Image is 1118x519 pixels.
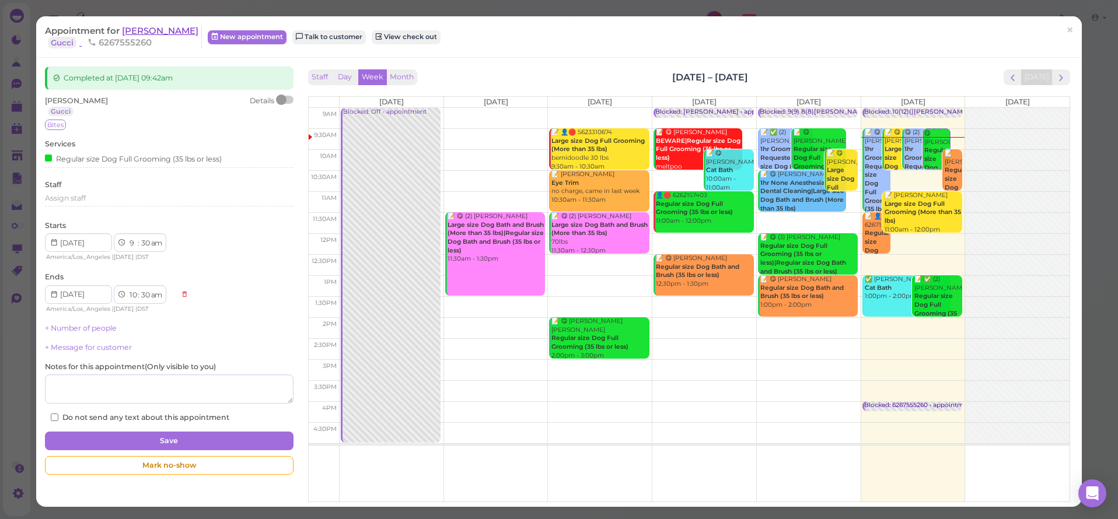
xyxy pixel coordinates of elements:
[45,272,64,282] label: Ends
[914,292,957,325] b: Regular size Dog Full Grooming (35 lbs or less)
[914,275,962,344] div: 📝 ✅ (2) [PERSON_NAME] 1:00pm - 2:00pm
[827,166,858,225] b: Large size Dog Full Grooming (More than 35 lbs)
[1059,17,1081,44] a: ×
[447,212,545,264] div: 📝 😋 (2) [PERSON_NAME] 11:30am - 1:30pm
[51,412,229,423] label: Do not send any text about this appointment
[924,129,950,232] div: 😋 [PERSON_NAME] 9:30am - 10:30am
[45,432,293,450] button: Save
[250,96,274,117] div: Details
[122,25,198,36] span: [PERSON_NAME]
[372,30,441,44] a: View check out
[551,128,649,171] div: 📝 👤🛑 5623310674 bernidoodle 30 lbs 9:30am - 10:30am
[692,97,717,106] span: [DATE]
[114,253,134,261] span: [DATE]
[45,152,222,164] div: Regular size Dog Full Grooming (35 lbs or less)
[760,233,858,285] div: 📝 😋 (3) [PERSON_NAME] 12:00pm - 1:00pm
[884,191,962,234] div: 📝 [PERSON_NAME] 11:00am - 12:00pm
[322,194,337,202] span: 11am
[46,253,110,261] span: America/Los_Angeles
[292,30,366,44] a: Talk to customer
[1005,97,1030,106] span: [DATE]
[484,97,508,106] span: [DATE]
[46,305,110,313] span: America/Los_Angeles
[48,37,76,48] a: Gucci
[45,25,198,48] a: [PERSON_NAME] Gucci
[551,317,649,360] div: 📝 😋 [PERSON_NAME] [PERSON_NAME] 2:00pm - 3:00pm
[864,275,951,301] div: ✅ [PERSON_NAME] 1:00pm - 2:00pm
[114,305,134,313] span: [DATE]
[358,69,387,85] button: Week
[314,341,337,349] span: 2:30pm
[1021,69,1053,85] button: [DATE]
[88,37,152,48] span: 6267555260
[885,145,916,213] b: Large size Dog Full Grooming (More than 35 lbs)
[45,96,108,105] span: [PERSON_NAME]
[45,362,216,372] label: Notes for this appointment ( Only visible to you )
[1004,69,1022,85] button: prev
[551,212,649,255] div: 📝 😋 (2) [PERSON_NAME] 70lbs 11:30am - 12:30pm
[760,242,846,275] b: Regular size Dog Full Grooming (35 lbs or less)|Regular size Dog Bath and Brush (35 lbs or less)
[901,97,925,106] span: [DATE]
[45,304,175,314] div: | |
[826,149,858,244] div: 📝 😋 [PERSON_NAME] 10:00am - 11:00am
[314,131,337,139] span: 9:30am
[314,383,337,391] span: 3:30pm
[924,146,956,205] b: Regular size Dog Full Grooming (35 lbs or less)
[655,128,742,180] div: 📝 😋 [PERSON_NAME] meltpoo 9:30am - 10:30am
[551,170,649,205] div: 📝 [PERSON_NAME] no charge, came in last week 10:30am - 11:30am
[793,128,846,223] div: 📝 😋 [PERSON_NAME] [PERSON_NAME] / wants to bring two 9:30am - 10:30am
[45,343,132,352] a: + Message for customer
[904,145,939,170] b: 1hr Groomer Requested
[448,221,544,254] b: Large size Dog Bath and Brush (More than 35 lbs)|Regular size Dog Bath and Brush (35 lbs or less)
[45,252,175,262] div: | |
[865,284,892,292] b: Cat Bath
[1052,69,1070,85] button: next
[864,108,1015,117] div: Blocked: 10(12)()[PERSON_NAME] • appointment
[706,166,733,174] b: Cat Bath
[656,137,740,162] b: BEWARE|Regular size Dog Full Grooming (35 lbs or less)
[313,215,337,223] span: 11:30am
[884,128,911,240] div: 📝 😋 [PERSON_NAME] 9:30am - 10:30am
[794,145,836,178] b: Regular size Dog Full Grooming (35 lbs or less)
[904,128,931,197] div: 😋 (2) [PERSON_NAME] 9:30am - 10:30am
[864,212,891,341] div: 📝 👤✅ 6267159939 [GEOGRAPHIC_DATA] , corgi 11:30am - 12:30pm
[551,137,645,153] b: Large size Dog Full Grooming (More than 35 lbs)
[324,278,337,286] span: 1pm
[343,108,441,117] div: Blocked: Off • appointment
[45,180,61,190] label: Staff
[944,149,962,278] div: 📝 [PERSON_NAME] ds 10:00am - 11:00am
[137,253,149,261] span: DST
[48,107,74,116] a: Gucci
[655,254,753,289] div: 📝 😋 [PERSON_NAME] 12:30pm - 1:30pm
[320,152,337,160] span: 10am
[760,284,844,300] b: Regular size Dog Bath and Brush (35 lbs or less)
[705,149,754,192] div: 📝 😋 [PERSON_NAME] 10:00am - 11:00am
[322,404,337,412] span: 4pm
[796,97,821,106] span: [DATE]
[551,221,648,237] b: Large size Dog Bath and Brush (More than 35 lbs)
[655,191,753,226] div: 👤🛑 6262157403 11:00am - 12:00pm
[588,97,612,106] span: [DATE]
[386,69,417,85] button: Month
[760,179,844,212] b: 1hr None Anesthesia Dental Cleaning|Large size Dog Bath and Brush (More than 35 lbs)
[45,25,202,48] div: Appointment for
[208,30,287,44] a: New appointment
[656,200,733,216] b: Regular size Dog Full Grooming (35 lbs or less)
[45,139,75,149] label: Services
[45,220,66,231] label: Starts
[760,108,915,117] div: Blocked: 9(9) 8(8)[PERSON_NAME] • appointment
[865,145,925,222] b: 1hr Groomer Requested|Regular size Dog Full Grooming (35 lbs or less)
[323,110,337,118] span: 9am
[760,128,813,223] div: 📝 ✅ (2) [PERSON_NAME] kobe [PERSON_NAME] 9:30am - 10:30am
[320,236,337,244] span: 12pm
[655,108,784,117] div: Blocked: [PERSON_NAME] • appointment
[308,69,331,85] button: Staff
[379,97,404,106] span: [DATE]
[885,200,961,225] b: Large size Dog Full Grooming (More than 35 lbs)
[323,362,337,370] span: 3pm
[865,229,889,297] b: Regular size Dog Bath and Brush (35 lbs or less)
[137,305,149,313] span: DST
[311,173,337,181] span: 10:30am
[45,120,66,130] span: Bites
[51,413,58,421] input: Do not send any text about this appointment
